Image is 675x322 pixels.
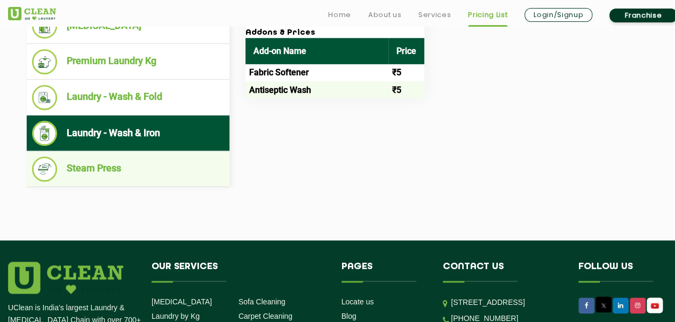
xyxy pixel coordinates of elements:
[32,49,224,74] li: Premium Laundry Kg
[32,121,224,146] li: Laundry - Wash & Iron
[328,9,351,21] a: Home
[239,297,285,306] a: Sofa Cleaning
[32,156,224,182] li: Steam Press
[418,9,451,21] a: Services
[152,312,200,320] a: Laundry by Kg
[245,81,388,98] td: Antiseptic Wash
[388,64,424,81] td: ₹5
[451,296,562,309] p: [STREET_ADDRESS]
[388,38,424,64] th: Price
[443,262,562,282] h4: Contact us
[468,9,507,21] a: Pricing List
[648,300,662,311] img: UClean Laundry and Dry Cleaning
[368,9,401,21] a: About us
[152,297,212,306] a: [MEDICAL_DATA]
[245,38,388,64] th: Add-on Name
[152,262,325,282] h4: Our Services
[8,7,56,20] img: UClean Laundry and Dry Cleaning
[388,81,424,98] td: ₹5
[245,64,388,81] td: Fabric Softener
[578,262,672,282] h4: Follow us
[239,312,292,320] a: Carpet Cleaning
[32,121,57,146] img: Laundry - Wash & Iron
[8,262,123,294] img: logo.png
[342,297,374,306] a: Locate us
[245,28,424,38] h3: Addons & Prices
[32,156,57,182] img: Steam Press
[32,85,57,110] img: Laundry - Wash & Fold
[32,49,57,74] img: Premium Laundry Kg
[32,85,224,110] li: Laundry - Wash & Fold
[525,8,592,22] a: Login/Signup
[342,312,356,320] a: Blog
[342,262,427,282] h4: Pages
